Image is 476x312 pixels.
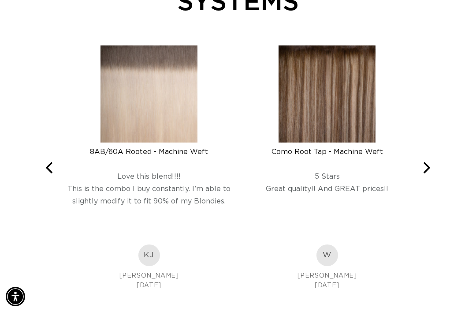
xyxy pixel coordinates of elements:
div: W [316,244,338,266]
div: Great quality!! And GREAT prices!! [245,183,409,244]
div: Accessibility Menu [6,287,25,306]
div: KJ [138,244,160,266]
div: Como Root Tap - Machine Weft [245,147,409,156]
button: Next [416,158,435,178]
div: This is the combo I buy constantly. I’m able to slightly modify it to fit 90% of my Blondies. [67,183,231,244]
div: 5 Stars [245,172,409,181]
iframe: Chat Widget [432,270,476,312]
div: Love this blend!!!! [67,172,231,181]
div: [DATE] [67,281,231,290]
button: Previous [41,158,60,178]
img: Kim J. Profile Picture [138,244,160,266]
img: Como Root Tap - Machine Weft [279,45,376,143]
div: [DATE] [245,281,409,290]
img: Wyatt Profile Picture [316,244,338,266]
a: 8AB/60A Rooted - Machine Weft [67,139,231,156]
img: 8AB/60A Rooted - Machine Weft [100,45,197,143]
div: [PERSON_NAME] [245,271,409,281]
div: 8AB/60A Rooted - Machine Weft [67,147,231,156]
div: [PERSON_NAME] [67,271,231,281]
